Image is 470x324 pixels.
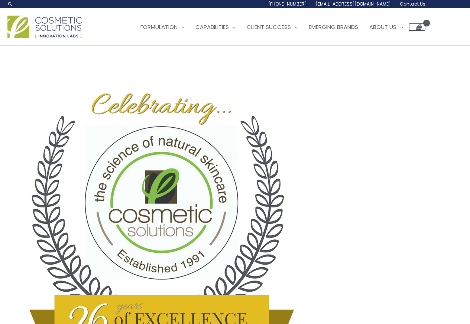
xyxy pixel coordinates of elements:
span: [PHONE_NUMBER] [268,1,307,7]
a: About Us [364,16,409,38]
nav: Site Navigation [129,16,425,38]
a: Search icon link [7,1,13,7]
img: Cosmetic Solutions Logo [7,16,82,38]
span: About Us [369,23,396,31]
a: Emerging Brands [303,16,364,38]
a: Capabilities [190,16,241,38]
a: Client Success [241,16,303,38]
a: Formulation [135,16,190,38]
span: Contact Us [400,1,425,7]
span: Capabilities [195,23,229,31]
span: Emerging Brands [309,23,358,31]
a: View Shopping Cart, empty [409,23,425,31]
span: Client Success [247,23,291,31]
span: [EMAIL_ADDRESS][DOMAIN_NAME] [316,1,391,7]
span: Formulation [140,23,178,31]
